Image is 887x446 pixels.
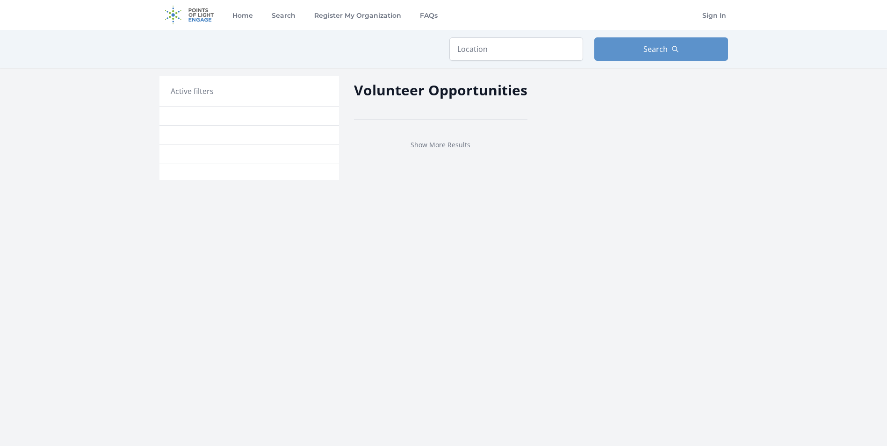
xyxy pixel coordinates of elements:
[354,79,527,101] h2: Volunteer Opportunities
[643,43,668,55] span: Search
[411,140,470,149] a: Show More Results
[171,86,214,97] h3: Active filters
[449,37,583,61] input: Location
[594,37,728,61] button: Search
